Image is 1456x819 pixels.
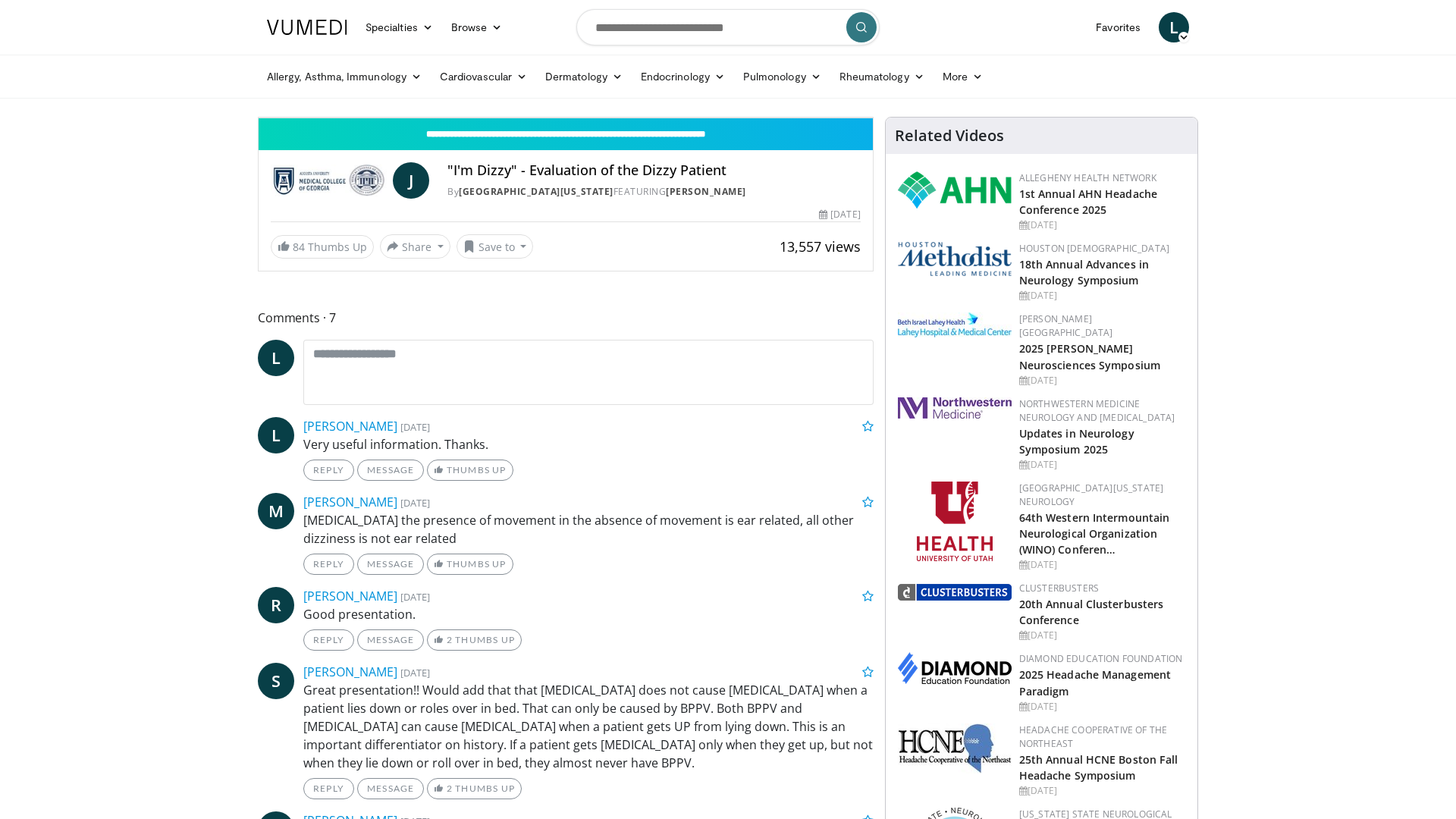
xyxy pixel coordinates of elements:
[1019,289,1185,303] div: [DATE]
[400,590,430,604] small: [DATE]
[1087,12,1150,42] a: Favorites
[536,61,632,92] a: Dermatology
[258,417,294,453] a: L
[819,208,860,221] div: [DATE]
[303,511,874,548] p: [MEDICAL_DATA] the presence of movement in the absence of movement is ear related, all other dizz...
[303,664,397,680] a: [PERSON_NAME]
[271,235,374,259] a: 84 Thumbs Up
[1019,242,1169,255] a: Houston [DEMOGRAPHIC_DATA]
[1019,312,1113,339] a: [PERSON_NAME][GEOGRAPHIC_DATA]
[271,162,387,199] img: Medical College of Georgia - Augusta University
[293,240,305,254] span: 84
[1019,652,1183,665] a: Diamond Education Foundation
[357,460,424,481] a: Message
[1019,510,1170,557] a: 64th Western Intermountain Neurological Organization (WINO) Conferen…
[258,308,874,328] span: Comments 7
[400,496,430,510] small: [DATE]
[1019,374,1185,388] div: [DATE]
[934,61,992,92] a: More
[457,234,534,259] button: Save to
[357,778,424,799] a: Message
[898,171,1012,209] img: 628ffacf-ddeb-4409-8647-b4d1102df243.png.150x105_q85_autocrop_double_scale_upscale_version-0.2.png
[258,587,294,623] a: R
[1019,667,1171,698] a: 2025 Headache Management Paradigm
[1019,187,1157,217] a: 1st Annual AHN Headache Conference 2025
[259,118,873,118] video-js: Video Player
[267,20,347,35] img: VuMedi Logo
[1159,12,1189,42] a: L
[898,584,1012,601] img: d3be30b6-fe2b-4f13-a5b4-eba975d75fdd.png.150x105_q85_autocrop_double_scale_upscale_version-0.2.png
[258,340,294,376] a: L
[400,420,430,434] small: [DATE]
[303,435,874,453] p: Very useful information. Thanks.
[1019,458,1185,472] div: [DATE]
[303,778,354,799] a: Reply
[1019,426,1134,457] a: Updates in Neurology Symposium 2025
[632,61,734,92] a: Endocrinology
[830,61,934,92] a: Rheumatology
[1019,482,1164,508] a: [GEOGRAPHIC_DATA][US_STATE] Neurology
[898,397,1012,419] img: 2a462fb6-9365-492a-ac79-3166a6f924d8.png.150x105_q85_autocrop_double_scale_upscale_version-0.2.jpg
[303,605,874,623] p: Good presentation.
[447,162,860,179] h4: "I'm Dizzy" - Evaluation of the Dizzy Patient
[917,482,993,561] img: f6362829-b0a3-407d-a044-59546adfd345.png.150x105_q85_autocrop_double_scale_upscale_version-0.2.png
[1019,582,1099,595] a: Clusterbusters
[447,185,860,199] div: By FEATURING
[576,9,880,45] input: Search topics, interventions
[380,234,450,259] button: Share
[356,12,442,42] a: Specialties
[357,629,424,651] a: Message
[898,312,1012,337] img: e7977282-282c-4444-820d-7cc2733560fd.jpg.150x105_q85_autocrop_double_scale_upscale_version-0.2.jpg
[447,783,453,794] span: 2
[1019,597,1164,627] a: 20th Annual Clusterbusters Conference
[734,61,830,92] a: Pulmonology
[1019,558,1185,572] div: [DATE]
[303,418,397,435] a: [PERSON_NAME]
[357,554,424,575] a: Message
[1019,629,1185,642] div: [DATE]
[1019,752,1178,783] a: 25th Annual HCNE Boston Fall Headache Symposium
[393,162,429,199] a: J
[1019,397,1175,424] a: Northwestern Medicine Neurology and [MEDICAL_DATA]
[303,629,354,651] a: Reply
[1019,700,1185,714] div: [DATE]
[400,666,430,679] small: [DATE]
[898,242,1012,276] img: 5e4488cc-e109-4a4e-9fd9-73bb9237ee91.png.150x105_q85_autocrop_double_scale_upscale_version-0.2.png
[303,460,354,481] a: Reply
[895,127,1004,145] h4: Related Videos
[303,588,397,604] a: [PERSON_NAME]
[427,629,522,651] a: 2 Thumbs Up
[427,460,513,481] a: Thumbs Up
[1019,218,1185,232] div: [DATE]
[258,663,294,699] a: S
[431,61,536,92] a: Cardiovascular
[459,185,613,198] a: [GEOGRAPHIC_DATA][US_STATE]
[1019,171,1156,184] a: Allegheny Health Network
[427,554,513,575] a: Thumbs Up
[1019,784,1185,798] div: [DATE]
[427,778,522,799] a: 2 Thumbs Up
[898,652,1012,684] img: d0406666-9e5f-4b94-941b-f1257ac5ccaf.png.150x105_q85_autocrop_double_scale_upscale_version-0.2.png
[447,634,453,645] span: 2
[258,493,294,529] a: M
[1019,723,1168,750] a: Headache Cooperative of the Northeast
[258,61,431,92] a: Allergy, Asthma, Immunology
[303,681,874,772] p: Great presentation!! Would add that that [MEDICAL_DATA] does not cause [MEDICAL_DATA] when a pati...
[303,554,354,575] a: Reply
[1019,341,1160,372] a: 2025 [PERSON_NAME] Neurosciences Symposium
[1019,257,1149,287] a: 18th Annual Advances in Neurology Symposium
[780,237,861,256] span: 13,557 views
[303,494,397,510] a: [PERSON_NAME]
[898,723,1012,773] img: 6c52f715-17a6-4da1-9b6c-8aaf0ffc109f.jpg.150x105_q85_autocrop_double_scale_upscale_version-0.2.jpg
[442,12,512,42] a: Browse
[666,185,746,198] a: [PERSON_NAME]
